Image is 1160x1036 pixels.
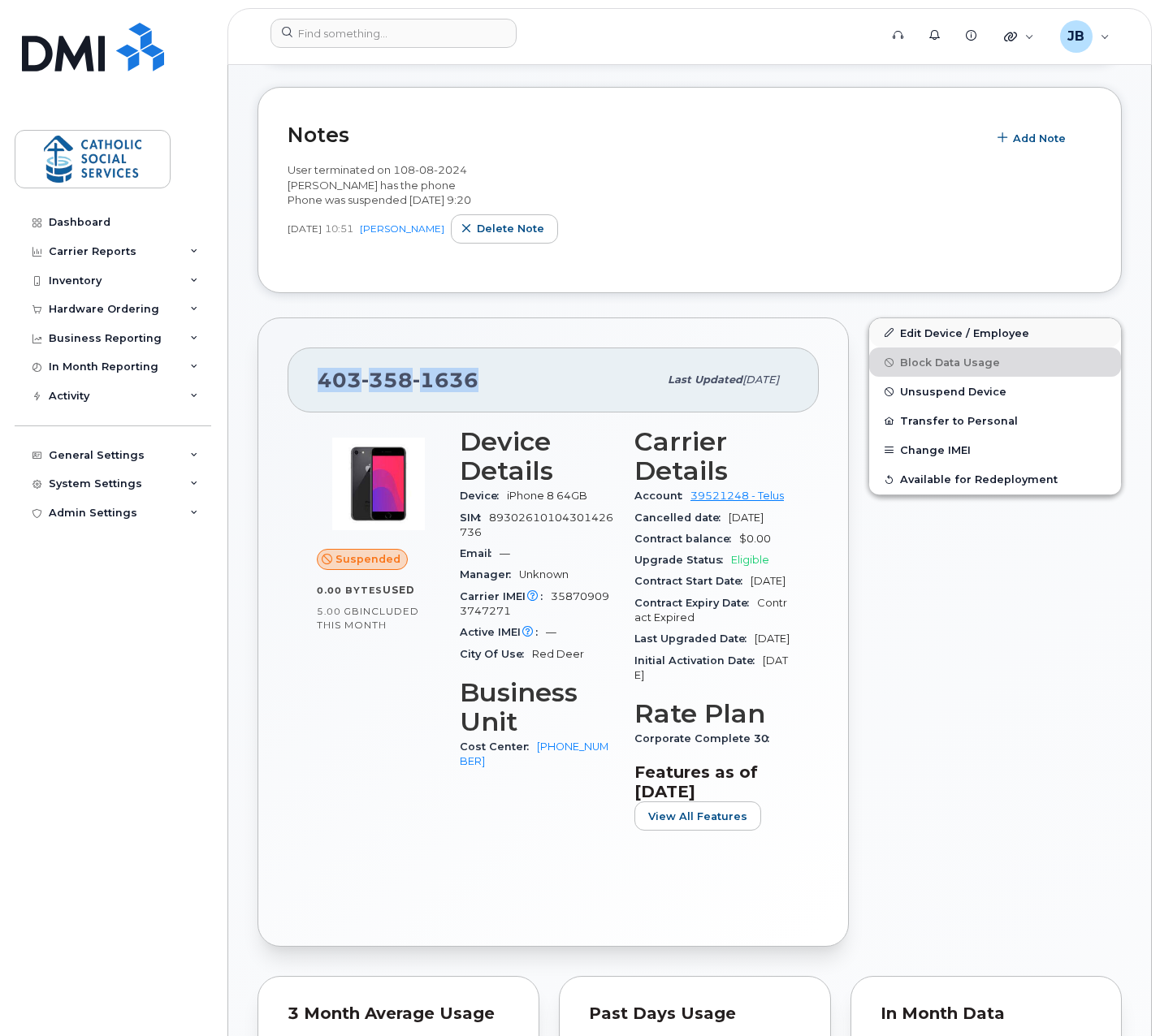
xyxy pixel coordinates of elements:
[460,427,615,486] h3: Device Details
[634,490,690,502] span: Account
[668,373,742,386] span: Last updated
[330,435,427,533] img: image20231002-3703462-bzhi73.jpeg
[869,318,1121,347] a: Edit Device / Employee
[288,163,471,206] span: User terminated on 108-08-2024 [PERSON_NAME] has the phone Phone was suspended [DATE] 9:20
[460,568,519,581] span: Manager
[546,626,556,638] span: —
[634,762,790,801] h3: Features as of [DATE]
[1089,965,1148,1024] iframe: Messenger Launcher
[460,678,615,736] h3: Business Unit
[869,377,1121,406] button: Unsuspend Device
[317,606,360,617] span: 5.00 GB
[413,368,478,392] span: 1636
[460,512,613,538] span: 89302610104301426736
[900,386,1006,398] span: Unsuspend Device
[739,533,771,545] span: $0.00
[987,123,1080,153] button: Add Note
[318,368,478,392] span: 403
[900,473,1058,486] span: Available for Redeployment
[288,222,322,235] span: [DATE]
[1049,20,1121,53] div: Jeoff Bueckert
[519,568,569,581] span: Unknown
[361,368,413,392] span: 358
[317,605,419,632] span: included this month
[271,19,517,48] input: Find something...
[317,585,383,596] span: 0.00 Bytes
[634,654,788,681] span: [DATE]
[325,222,353,235] span: 10:51
[731,554,769,566] span: Eligible
[634,597,787,624] span: Contract Expired
[477,221,544,236] span: Delete note
[729,512,764,524] span: [DATE]
[869,406,1121,435] button: Transfer to Personal
[532,648,584,660] span: Red Deer
[751,575,786,587] span: [DATE]
[634,512,729,524] span: Cancelled date
[288,1006,509,1022] div: 3 Month Average Usage
[460,648,532,660] span: City Of Use
[881,1006,1093,1022] div: In Month Data
[634,801,761,831] button: View All Features
[1067,27,1084,46] span: JB
[360,222,444,235] a: [PERSON_NAME]
[288,123,979,147] h2: Notes
[993,20,1045,53] div: Quicklinks
[634,654,763,667] span: Initial Activation Date
[460,547,500,559] span: Email
[634,554,731,566] span: Upgrade Status
[335,551,400,567] span: Suspended
[634,533,739,545] span: Contract balance
[460,490,507,502] span: Device
[383,584,415,596] span: used
[460,512,489,524] span: SIM
[460,590,551,602] span: Carrier IMEI
[634,632,755,645] span: Last Upgraded Date
[634,597,757,609] span: Contract Expiry Date
[451,214,558,244] button: Delete note
[1013,131,1066,146] span: Add Note
[634,699,790,728] h3: Rate Plan
[869,435,1121,464] button: Change IMEI
[589,1006,801,1022] div: Past Days Usage
[869,464,1121,494] button: Available for Redeployment
[869,347,1121,377] button: Block Data Usage
[507,490,587,502] span: iPhone 8 64GB
[460,590,609,617] span: 358709093747271
[634,575,751,587] span: Contract Start Date
[742,373,779,386] span: [DATE]
[648,809,747,824] span: View All Features
[634,732,777,745] span: Corporate Complete 30
[460,626,546,638] span: Active IMEI
[634,427,790,486] h3: Carrier Details
[500,547,510,559] span: —
[755,632,790,645] span: [DATE]
[460,740,537,753] span: Cost Center
[690,490,784,502] a: 39521248 - Telus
